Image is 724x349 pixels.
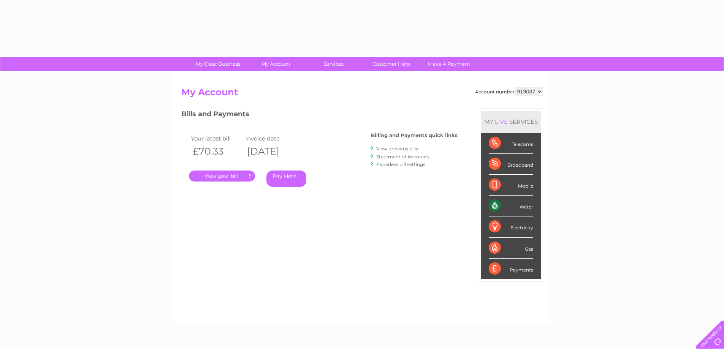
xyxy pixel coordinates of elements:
td: Invoice date [243,133,298,144]
div: LIVE [493,118,509,125]
a: . [189,171,255,182]
a: Pay Here [266,171,306,187]
h2: My Account [181,87,543,101]
div: Payments [489,259,533,279]
div: Water [489,196,533,216]
a: Statement of Accounts [376,154,429,159]
div: Gas [489,238,533,259]
a: Paperless bill settings [376,161,425,167]
div: Account number [475,87,543,96]
th: [DATE] [243,144,298,159]
a: My Clear Business [187,57,249,71]
h4: Billing and Payments quick links [371,133,458,138]
a: Services [302,57,365,71]
div: Broadband [489,154,533,175]
div: Telecoms [489,133,533,154]
td: Your latest bill [189,133,244,144]
h3: Bills and Payments [181,109,458,122]
a: Customer Help [360,57,423,71]
div: Electricity [489,216,533,237]
div: Mobile [489,175,533,196]
div: MY SERVICES [481,111,541,133]
a: View previous bills [376,146,418,152]
th: £70.33 [189,144,244,159]
a: My Account [244,57,307,71]
a: Make A Payment [418,57,480,71]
